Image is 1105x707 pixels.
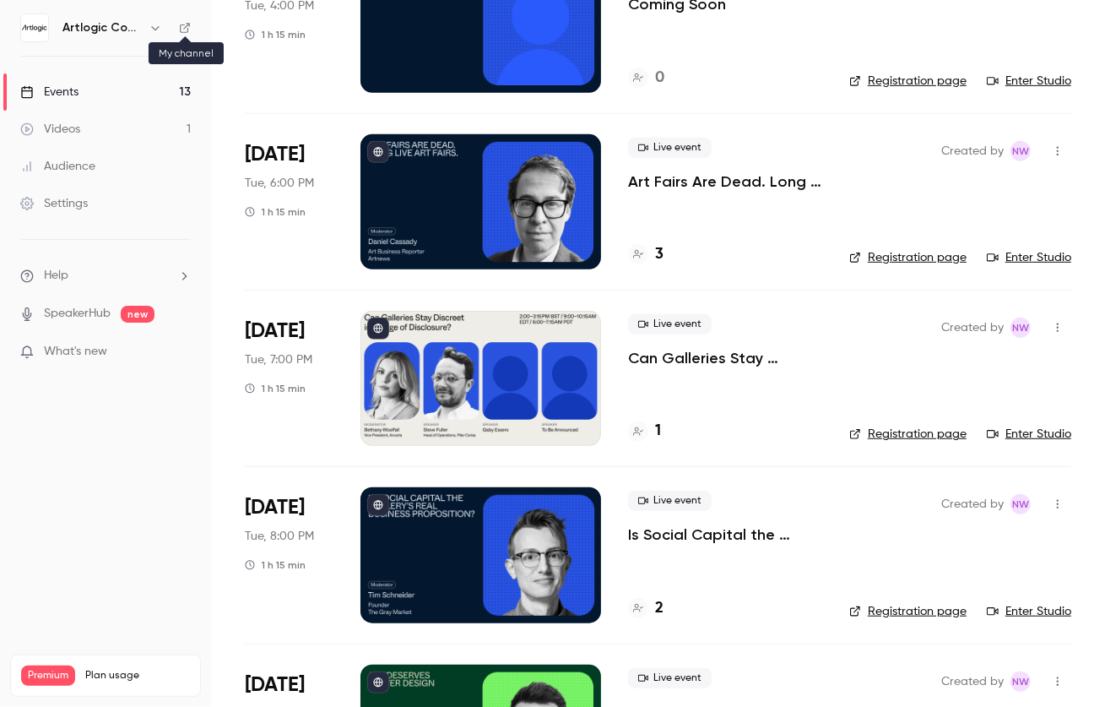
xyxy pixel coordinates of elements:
span: Live event [628,138,712,158]
h4: 1 [655,420,661,443]
span: [DATE] [245,494,305,521]
div: Events [20,84,79,101]
span: What's new [44,343,107,361]
a: Registration page [849,73,967,90]
span: Help [44,267,68,285]
span: Created by [941,318,1004,338]
span: Created by [941,672,1004,692]
span: [DATE] [245,318,305,345]
iframe: Noticeable Trigger [171,345,191,360]
div: Sep 16 Tue, 6:00 PM (Europe/London) [245,134,333,269]
span: Created by [941,141,1004,161]
span: Natasha Whiffin [1010,141,1031,161]
span: Tue, 8:00 PM [245,528,314,545]
a: Art Fairs Are Dead. Long Live Art Fairs. [628,171,822,192]
a: Can Galleries Stay Discreet in an Age of Disclosure? [628,348,822,368]
div: 1 h 15 min [245,382,306,395]
a: Registration page [849,603,967,620]
a: 3 [628,243,664,266]
h4: 3 [655,243,664,266]
div: Settings [20,195,88,212]
span: NW [1012,672,1029,692]
li: help-dropdown-opener [20,267,191,285]
span: Tue, 7:00 PM [245,351,312,368]
span: NW [1012,318,1029,338]
div: Sep 16 Tue, 8:00 PM (Europe/London) [245,487,333,623]
a: Enter Studio [987,603,1071,620]
span: Natasha Whiffin [1010,318,1031,338]
img: Artlogic Connect 2025 [21,14,48,41]
span: Natasha Whiffin [1010,672,1031,692]
a: Enter Studio [987,73,1071,90]
a: 2 [628,597,664,620]
span: NW [1012,494,1029,514]
a: SpeakerHub [44,305,111,323]
div: Sep 16 Tue, 2:00 PM (America/New York) [245,311,333,446]
a: 1 [628,420,661,443]
span: new [121,306,154,323]
span: Live event [628,314,712,334]
span: Created by [941,494,1004,514]
h6: Artlogic Connect 2025 [62,19,142,36]
span: Tue, 6:00 PM [245,175,314,192]
span: Natasha Whiffin [1010,494,1031,514]
div: 1 h 15 min [245,28,306,41]
a: Enter Studio [987,249,1071,266]
div: 1 h 15 min [245,558,306,572]
div: Videos [20,121,80,138]
div: 1 h 15 min [245,205,306,219]
span: Plan usage [85,669,190,683]
a: Registration page [849,426,967,443]
span: Premium [21,666,75,686]
div: Audience [20,158,95,175]
span: Live event [628,668,712,688]
a: 0 [628,67,664,90]
a: Is Social Capital the Gallery’s Real Business Proposition? [628,525,822,545]
a: Registration page [849,249,967,266]
span: [DATE] [245,141,305,168]
a: Enter Studio [987,426,1071,443]
span: [DATE] [245,672,305,699]
span: NW [1012,141,1029,161]
span: Live event [628,491,712,511]
h4: 2 [655,597,664,620]
h4: 0 [655,67,664,90]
